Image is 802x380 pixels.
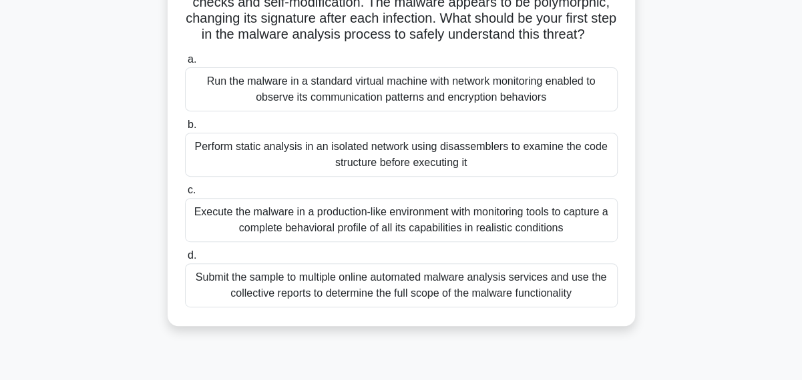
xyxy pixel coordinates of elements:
[185,133,618,177] div: Perform static analysis in an isolated network using disassemblers to examine the code structure ...
[188,53,196,65] span: a.
[185,198,618,242] div: Execute the malware in a production-like environment with monitoring tools to capture a complete ...
[185,67,618,111] div: Run the malware in a standard virtual machine with network monitoring enabled to observe its comm...
[185,263,618,307] div: Submit the sample to multiple online automated malware analysis services and use the collective r...
[188,184,196,195] span: c.
[188,119,196,130] span: b.
[188,249,196,261] span: d.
